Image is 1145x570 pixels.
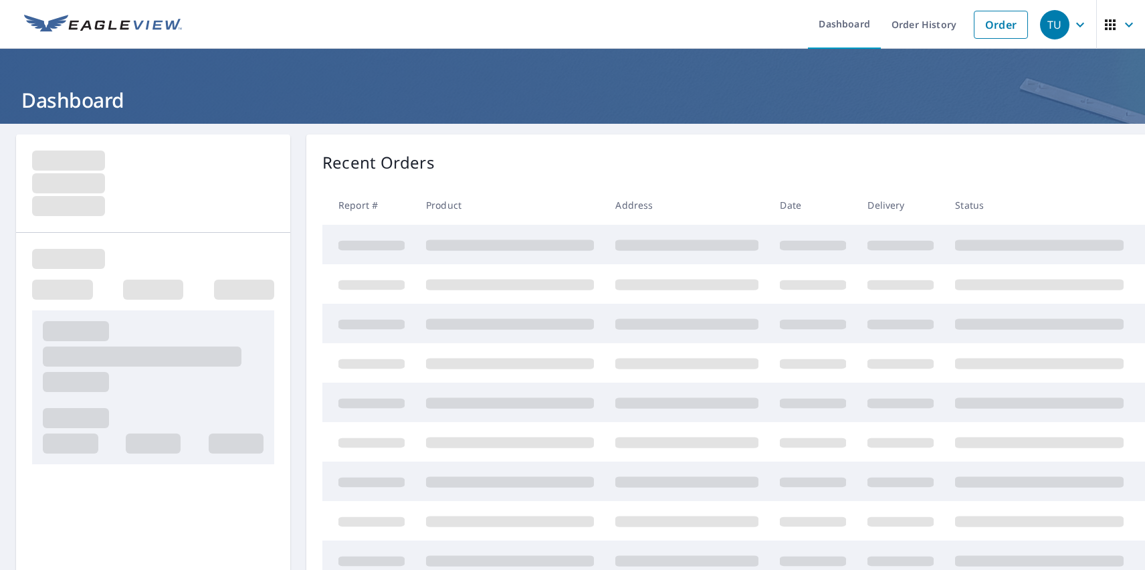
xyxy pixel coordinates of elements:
[944,185,1134,225] th: Status
[974,11,1028,39] a: Order
[1040,10,1069,39] div: TU
[322,151,435,175] p: Recent Orders
[857,185,944,225] th: Delivery
[415,185,605,225] th: Product
[24,15,182,35] img: EV Logo
[16,86,1129,114] h1: Dashboard
[605,185,769,225] th: Address
[322,185,415,225] th: Report #
[769,185,857,225] th: Date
